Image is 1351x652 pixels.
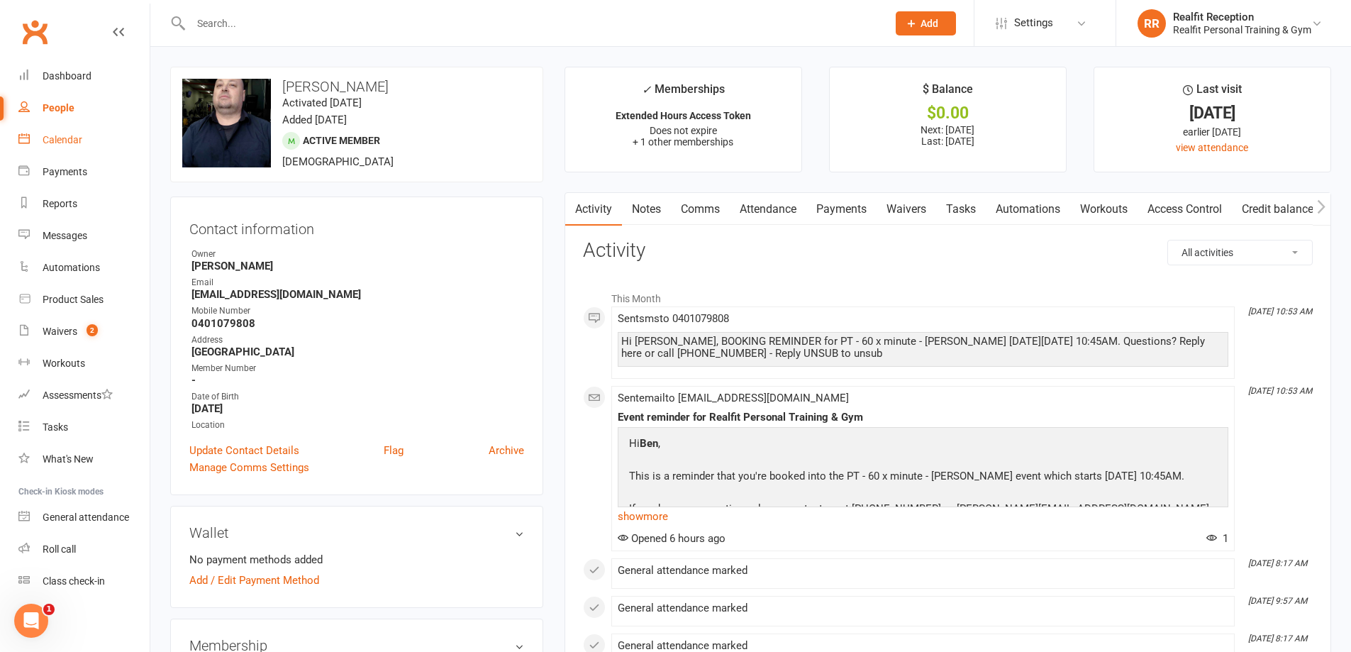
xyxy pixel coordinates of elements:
a: Attendance [730,193,806,226]
a: Roll call [18,534,150,565]
strong: - [191,374,524,387]
p: If you have any questions please contact us at [PHONE_NUMBER] or [PERSON_NAME][EMAIL_ADDRESS][DOM... [626,500,1216,521]
a: Credit balance [1232,193,1323,226]
a: People [18,92,150,124]
span: + 1 other memberships [633,136,733,148]
time: Added [DATE] [282,114,347,126]
a: Automations [18,252,150,284]
div: [DATE] [1107,106,1318,121]
p: Next: [DATE] Last: [DATE] [843,124,1053,147]
div: Class check-in [43,575,105,587]
span: Sent email to [EMAIL_ADDRESS][DOMAIN_NAME] [618,392,849,404]
h3: [PERSON_NAME] [182,79,531,94]
strong: [DATE] [191,402,524,415]
a: Comms [671,193,730,226]
img: image1719888476.png [182,79,271,167]
a: Notes [622,193,671,226]
span: 1 [43,604,55,615]
a: Assessments [18,380,150,411]
a: Class kiosk mode [18,565,150,597]
a: Workouts [1070,193,1138,226]
i: ✓ [642,83,651,96]
a: Waivers 2 [18,316,150,348]
p: This is a reminder that you're booked into the PT - 60 x minute - [PERSON_NAME] event which start... [626,468,1216,488]
div: Dashboard [43,70,91,82]
span: Active member [303,135,380,146]
li: No payment methods added [189,551,524,568]
i: [DATE] 10:53 AM [1248,386,1312,396]
div: Workouts [43,358,85,369]
a: Dashboard [18,60,150,92]
li: This Month [583,284,1313,306]
h3: Activity [583,240,1313,262]
div: Reports [43,198,77,209]
h3: Wallet [189,525,524,541]
div: Last visit [1183,80,1242,106]
span: Opened 6 hours ago [618,532,725,545]
div: $ Balance [923,80,973,106]
input: Search... [187,13,877,33]
a: Clubworx [17,14,52,50]
a: Automations [986,193,1070,226]
div: Event reminder for Realfit Personal Training & Gym [618,411,1228,424]
div: Member Number [191,362,524,375]
a: Product Sales [18,284,150,316]
div: General attendance marked [618,565,1228,577]
div: Product Sales [43,294,104,305]
div: Tasks [43,421,68,433]
strong: [GEOGRAPHIC_DATA] [191,346,524,358]
a: show more [618,507,1228,526]
a: Waivers [877,193,936,226]
a: Access Control [1138,193,1232,226]
div: People [43,102,74,114]
span: [DEMOGRAPHIC_DATA] [282,155,394,168]
a: Update Contact Details [189,442,299,459]
div: Address [191,333,524,347]
a: Payments [806,193,877,226]
a: Manage Comms Settings [189,459,309,476]
div: Assessments [43,389,113,401]
div: Date of Birth [191,390,524,404]
strong: [EMAIL_ADDRESS][DOMAIN_NAME] [191,288,524,301]
span: 1 [1206,532,1228,545]
div: Realfit Personal Training & Gym [1173,23,1311,36]
div: Payments [43,166,87,177]
div: RR [1138,9,1166,38]
div: Mobile Number [191,304,524,318]
a: Messages [18,220,150,252]
span: 2 [87,324,98,336]
a: Flag [384,442,404,459]
div: Waivers [43,326,77,337]
p: Hi , [626,435,1216,455]
a: Workouts [18,348,150,380]
div: Messages [43,230,87,241]
i: [DATE] 8:17 AM [1248,634,1307,643]
a: Tasks [18,411,150,443]
a: Payments [18,156,150,188]
a: Reports [18,188,150,220]
div: What's New [43,453,94,465]
div: Email [191,276,524,289]
div: Realfit Reception [1173,11,1311,23]
a: Tasks [936,193,986,226]
button: Add [896,11,956,35]
a: Activity [565,193,622,226]
div: Calendar [43,134,82,145]
iframe: Intercom live chat [14,604,48,638]
div: General attendance marked [618,602,1228,614]
div: $0.00 [843,106,1053,121]
a: General attendance kiosk mode [18,502,150,534]
a: Add / Edit Payment Method [189,572,319,589]
a: Calendar [18,124,150,156]
div: Roll call [43,543,76,555]
strong: Extended Hours Access Token [616,110,751,121]
i: [DATE] 10:53 AM [1248,306,1312,316]
time: Activated [DATE] [282,96,362,109]
div: Location [191,419,524,432]
i: [DATE] 9:57 AM [1248,596,1307,606]
div: Automations [43,262,100,273]
div: Hi [PERSON_NAME], BOOKING REMINDER for PT - 60 x minute - [PERSON_NAME] [DATE][DATE] 10:45AM. Que... [621,336,1225,360]
div: General attendance [43,512,129,523]
div: Owner [191,248,524,261]
strong: 0401079808 [191,317,524,330]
